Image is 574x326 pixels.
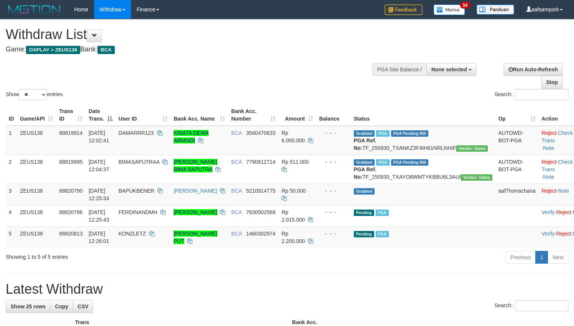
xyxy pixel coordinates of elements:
[17,226,56,248] td: ZEUS138
[6,205,17,226] td: 4
[542,159,557,165] a: Reject
[59,231,82,237] span: 88820813
[174,231,217,244] a: [PERSON_NAME] PUT
[6,104,17,126] th: ID
[426,63,477,76] button: None selected
[26,46,80,54] span: OXPLAY > ZEUS138
[88,188,109,201] span: [DATE] 12:25:34
[456,145,488,152] span: Vendor URL: https://trx31.1velocity.biz
[319,158,348,166] div: - - -
[78,303,88,309] span: CSV
[6,27,375,42] h1: Withdraw List
[372,63,426,76] div: PGA Site Balance /
[354,231,374,237] span: Pending
[354,130,375,137] span: Grabbed
[6,126,17,155] td: 1
[55,303,68,309] span: Copy
[88,231,109,244] span: [DATE] 12:26:01
[351,104,495,126] th: Status
[119,130,154,136] span: DAMARRR123
[319,230,348,237] div: - - -
[391,159,429,166] span: PGA Pending
[59,130,82,136] span: 88819914
[460,2,470,9] span: 34
[495,89,568,100] label: Search:
[6,89,63,100] label: Show entries
[171,104,228,126] th: Bank Acc. Name: activate to sort column ascending
[59,209,82,215] span: 88820796
[556,231,571,237] a: Reject
[228,104,279,126] th: Bank Acc. Number: activate to sort column ascending
[477,5,514,15] img: panduan.png
[6,155,17,184] td: 2
[282,130,305,143] span: Rp 6.000.000
[119,188,155,194] span: BAPUKBENER
[282,231,305,244] span: Rp 2.200.000
[376,130,389,137] span: Marked by aafsolysreylen
[231,209,242,215] span: BCA
[246,159,276,165] span: Copy 7790612714 to clipboard
[542,130,557,136] a: Reject
[542,231,555,237] a: Verify
[543,145,554,151] a: Note
[376,159,389,166] span: Marked by aafsolysreylen
[543,174,554,180] a: Note
[434,5,465,15] img: Button%20Memo.svg
[59,188,82,194] span: 88820790
[504,63,563,76] a: Run Auto-Refresh
[505,251,536,264] a: Previous
[119,209,157,215] span: FERDINANDMH
[319,208,348,216] div: - - -
[558,188,569,194] a: Note
[376,210,389,216] span: Marked by aafsolysreylen
[6,226,17,248] td: 5
[73,300,93,313] a: CSV
[17,155,56,184] td: ZEUS138
[431,66,467,72] span: None selected
[231,130,242,136] span: BCA
[6,300,50,313] a: Show 25 rows
[385,5,422,15] img: Feedback.jpg
[548,251,568,264] a: Next
[279,104,316,126] th: Amount: activate to sort column ascending
[97,46,114,54] span: BCA
[354,188,375,195] span: Grabbed
[282,209,305,223] span: Rp 2.015.000
[231,188,242,194] span: BCA
[56,104,85,126] th: Trans ID: activate to sort column ascending
[88,130,109,143] span: [DATE] 12:02:41
[354,210,374,216] span: Pending
[6,46,375,53] h4: Game: Bank:
[88,159,109,172] span: [DATE] 12:04:37
[495,184,539,205] td: aafThorrachana
[6,250,233,261] div: Showing 1 to 5 of 5 entries
[6,4,63,15] img: MOTION_logo.png
[174,159,217,172] a: [PERSON_NAME] BIMA SAPUTRA
[391,130,429,137] span: PGA Pending
[85,104,115,126] th: Date Trans.: activate to sort column descending
[354,137,376,151] b: PGA Ref. No:
[515,89,568,100] input: Search:
[119,159,160,165] span: BIMASAPUTRAA
[542,188,557,194] a: Reject
[351,155,495,184] td: TF_250930_TXAYO8WMTYKBBU6L3AUI
[231,231,242,237] span: BCA
[461,174,492,181] span: Vendor URL: https://trx31.1velocity.biz
[319,187,348,195] div: - - -
[541,76,563,89] a: Stop
[495,104,539,126] th: Op: activate to sort column ascending
[316,104,351,126] th: Balance
[354,166,376,180] b: PGA Ref. No:
[17,126,56,155] td: ZEUS138
[116,104,171,126] th: User ID: activate to sort column ascending
[119,231,146,237] span: KONZLETZ
[246,209,276,215] span: Copy 7830502569 to clipboard
[246,231,276,237] span: Copy 1460302974 to clipboard
[495,155,539,184] td: AUTOWD-BOT-PGA
[354,159,375,166] span: Grabbed
[6,184,17,205] td: 3
[59,159,82,165] span: 88819995
[19,89,47,100] select: Showentries
[174,188,217,194] a: [PERSON_NAME]
[535,251,548,264] a: 1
